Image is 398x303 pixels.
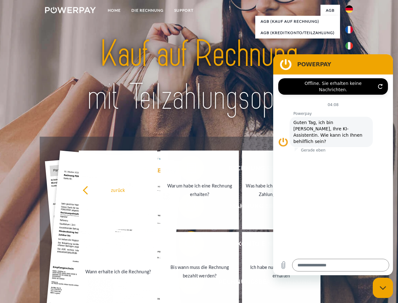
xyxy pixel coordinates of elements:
[345,42,353,50] img: it
[164,181,235,199] div: Warum habe ich eine Rechnung erhalten?
[126,5,169,16] a: DIE RECHNUNG
[164,263,235,280] div: Bis wann muss die Rechnung bezahlt werden?
[273,54,393,275] iframe: Messaging-Fenster
[83,186,153,194] div: zurück
[345,5,353,13] img: de
[345,26,353,33] img: fr
[45,7,96,13] img: logo-powerpay-white.svg
[255,16,340,27] a: AGB (Kauf auf Rechnung)
[320,5,340,16] a: agb
[102,5,126,16] a: Home
[242,151,320,229] a: Was habe ich noch offen, ist meine Zahlung eingegangen?
[169,5,199,16] a: SUPPORT
[83,267,153,276] div: Wann erhalte ich die Rechnung?
[255,27,340,39] a: AGB (Kreditkonto/Teilzahlung)
[246,181,317,199] div: Was habe ich noch offen, ist meine Zahlung eingegangen?
[373,278,393,298] iframe: Schaltfläche zum Öffnen des Messaging-Fensters; Konversation läuft
[246,263,317,280] div: Ich habe nur eine Teillieferung erhalten
[60,30,338,121] img: title-powerpay_de.svg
